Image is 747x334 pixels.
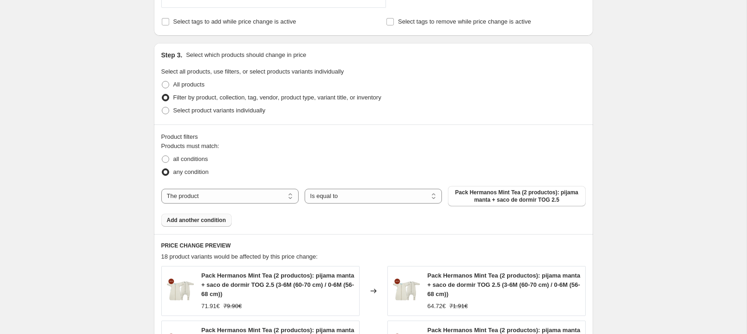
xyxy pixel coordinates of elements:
button: Pack Hermanos Mint Tea (2 productos): pijama manta + saco de dormir TOG 2.5 [448,186,585,206]
div: Product filters [161,132,586,142]
span: any condition [173,168,209,175]
strike: 79.90€ [223,302,242,311]
h6: PRICE CHANGE PREVIEW [161,242,586,249]
button: Add another condition [161,214,232,227]
img: MintTeapack_eece4aef-bda7-42bd-ae72-cbff83b5ea67_80x.png [166,277,194,305]
span: Pack Hermanos Mint Tea (2 productos): pijama manta + saco de dormir TOG 2.5 [453,189,580,204]
span: Select tags to add while price change is active [173,18,296,25]
span: Pack Hermanos Mint Tea (2 productos): pijama manta + saco de dormir TOG 2.5 (3-6M (60-70 cm) / 0-... [428,272,581,297]
div: 71.91€ [202,302,220,311]
span: All products [173,81,205,88]
span: Select tags to remove while price change is active [398,18,531,25]
span: Select product variants individually [173,107,265,114]
p: Select which products should change in price [186,50,306,60]
img: MintTeapack_eece4aef-bda7-42bd-ae72-cbff83b5ea67_80x.png [392,277,420,305]
span: 18 product variants would be affected by this price change: [161,253,318,260]
span: all conditions [173,155,208,162]
span: Pack Hermanos Mint Tea (2 productos): pijama manta + saco de dormir TOG 2.5 (3-6M (60-70 cm) / 0-... [202,272,355,297]
span: Products must match: [161,142,220,149]
span: Select all products, use filters, or select products variants individually [161,68,344,75]
span: Add another condition [167,216,226,224]
h2: Step 3. [161,50,183,60]
div: 64.72€ [428,302,446,311]
span: Filter by product, collection, tag, vendor, product type, variant title, or inventory [173,94,381,101]
strike: 71.91€ [449,302,468,311]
